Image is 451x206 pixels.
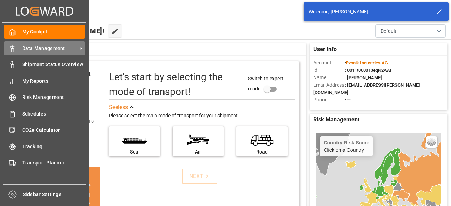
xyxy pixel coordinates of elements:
[4,74,85,88] a: My Reports
[309,8,430,15] div: Welcome, [PERSON_NAME]
[109,103,128,112] div: See less
[4,139,85,153] a: Tracking
[248,76,283,92] span: Switch to expert mode
[313,82,420,95] span: : [EMAIL_ADDRESS][PERSON_NAME][DOMAIN_NAME]
[323,140,369,145] h4: Country Risk Score
[426,136,437,148] a: Layers
[313,116,359,124] span: Risk Management
[4,25,85,39] a: My Cockpit
[176,148,220,156] div: Air
[22,159,85,167] span: Transport Planner
[22,45,78,52] span: Data Management
[189,172,211,181] div: NEXT
[313,45,337,54] span: User Info
[22,77,85,85] span: My Reports
[4,90,85,104] a: Risk Management
[23,191,86,198] span: Sidebar Settings
[381,27,396,35] span: Default
[109,112,295,120] div: Please select the main mode of transport for your shipment.
[345,97,351,102] span: : —
[22,28,85,36] span: My Cockpit
[313,67,345,74] span: Id
[22,61,85,68] span: Shipment Status Overview
[345,60,388,65] span: :
[4,156,85,170] a: Transport Planner
[4,123,85,137] a: CO2e Calculator
[313,81,345,89] span: Email Address
[345,105,363,110] span: : Shipper
[22,143,85,150] span: Tracking
[4,107,85,120] a: Schedules
[4,58,85,71] a: Shipment Status Overview
[313,96,345,104] span: Phone
[345,75,382,80] span: : [PERSON_NAME]
[112,148,156,156] div: Sea
[109,70,241,99] div: Let's start by selecting the mode of transport!
[375,24,446,38] button: open menu
[22,126,85,134] span: CO2e Calculator
[22,110,85,118] span: Schedules
[313,59,345,67] span: Account
[313,74,345,81] span: Name
[323,140,369,153] div: Click on a Country
[240,148,284,156] div: Road
[345,68,391,73] span: : 0011t000013eqN2AAI
[346,60,388,65] span: Evonik Industries AG
[313,104,345,111] span: Account Type
[182,169,217,184] button: NEXT
[22,94,85,101] span: Risk Management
